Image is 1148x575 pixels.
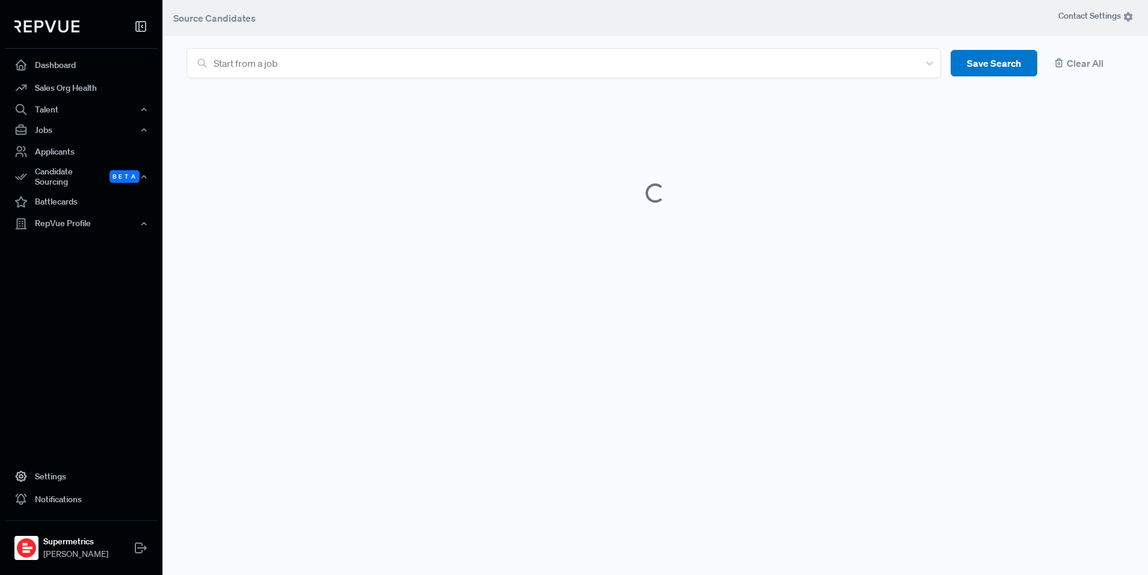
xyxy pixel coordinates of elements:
a: Battlecards [5,191,158,214]
span: Contact Settings [1058,10,1134,22]
span: [PERSON_NAME] [43,548,108,561]
span: Source Candidates [173,12,256,24]
button: RepVue Profile [5,214,158,234]
img: RepVue [14,20,79,32]
strong: Supermetrics [43,535,108,548]
button: Clear All [1047,50,1124,77]
button: Save Search [951,50,1037,77]
button: Talent [5,99,158,120]
img: Supermetrics [17,538,36,558]
span: Beta [110,170,140,183]
a: Notifications [5,488,158,511]
a: Sales Org Health [5,76,158,99]
a: Settings [5,465,158,488]
div: Candidate Sourcing [5,163,158,191]
a: Applicants [5,140,158,163]
a: Dashboard [5,54,158,76]
a: SupermetricsSupermetrics[PERSON_NAME] [5,520,158,565]
button: Jobs [5,120,158,140]
button: Candidate Sourcing Beta [5,163,158,191]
